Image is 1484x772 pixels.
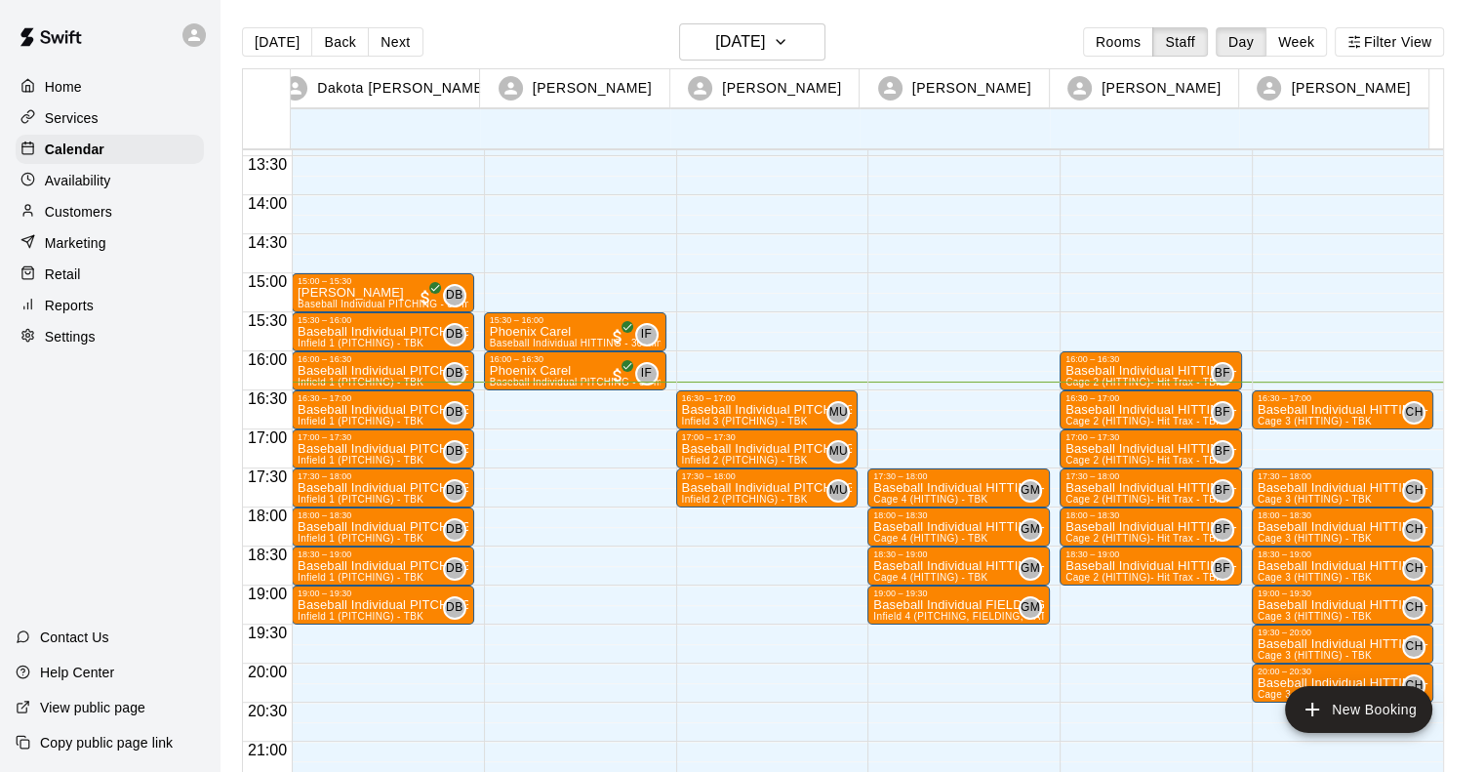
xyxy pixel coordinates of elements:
span: Cage 3 (HITTING) - TBK [1258,494,1372,505]
span: Cage 2 (HITTING)- Hit Trax - TBK [1065,416,1223,427]
div: Mathew Ulrich [826,401,850,425]
span: CH [1405,403,1423,423]
div: Gama Martinez [1019,479,1042,503]
span: Cory Harris [1410,557,1425,581]
p: [PERSON_NAME] [722,78,841,99]
span: 16:30 [243,390,292,407]
a: Services [16,103,204,133]
div: Cory Harris [1402,557,1425,581]
p: Retail [45,264,81,284]
span: Baseball Individual PITCHING - 30 minutes (Infield 2 (PITCHING) - TBK) [490,377,823,387]
div: Marketing [16,228,204,258]
div: 17:00 – 17:30: Baseball Individual PITCHING - 30 minutes [292,429,474,468]
span: All customers have paid [416,288,435,307]
span: IF [641,325,652,345]
span: 18:00 [243,508,292,524]
div: Cory Harris [1402,596,1425,620]
span: 15:30 [243,312,292,329]
div: 18:00 – 18:30: Baseball Individual PITCHING - 30 minutes [292,508,474,547]
p: Copy public page link [40,733,173,752]
span: Baseball Individual PITCHING - 30 minutes (Infield 1 (PITCHING) - TBK) [298,299,631,309]
div: Dakota Bacus [443,401,466,425]
div: Dakota Bacus [443,362,466,386]
span: DB [446,286,462,305]
div: 19:00 – 19:30: Baseball Individual PITCHING - 30 minutes [292,586,474,625]
div: Cory Harris [1402,401,1425,425]
div: 15:30 – 16:00 [490,315,661,325]
span: Bradlee Fuhrhop [1219,401,1234,425]
span: Mathew Ulrich [834,401,850,425]
span: Baseball Individual HITTING - 30 minutes (Cage 3 (HITTING) - TBK) [490,338,804,348]
button: Filter View [1335,27,1444,57]
div: 20:00 – 20:30: Baseball Individual HITTING - 30 minutes [1252,664,1434,703]
div: 19:30 – 20:00 [1258,628,1428,637]
div: 17:30 – 18:00 [682,471,853,481]
div: 18:00 – 18:30: Baseball Individual HITTING - 30 minutes [1252,508,1434,547]
a: Reports [16,291,204,320]
div: Cory Harris [1402,479,1425,503]
span: Cage 3 (HITTING) - TBK [1258,650,1372,661]
span: CH [1405,559,1423,579]
div: 16:00 – 16:30 [1065,354,1236,364]
span: CH [1405,598,1423,618]
span: Cage 4 (HITTING) - TBK [873,494,987,505]
div: 17:00 – 17:30: Baseball Individual HITTING - 30 minutes [1060,429,1242,468]
div: 15:00 – 15:30: Baseball Individual PITCHING - 30 minutes [292,273,474,312]
div: 17:30 – 18:00 [1065,471,1236,481]
span: Cage 2 (HITTING)- Hit Trax - TBK [1065,377,1223,387]
span: 14:00 [243,195,292,212]
div: 16:00 – 16:30: Baseball Individual HITTING - 30 minutes [1060,351,1242,390]
div: 15:00 – 15:30 [298,276,468,286]
span: Cory Harris [1410,674,1425,698]
span: MU [829,442,848,462]
span: Dakota Bacus [451,284,466,307]
span: DB [446,520,462,540]
div: 16:00 – 16:30 [298,354,468,364]
p: [PERSON_NAME] [1102,78,1221,99]
span: 13:30 [243,156,292,173]
span: Cage 3 (HITTING) - TBK [1258,611,1372,622]
span: Cage 3 (HITTING) - TBK [1258,416,1372,427]
p: Calendar [45,140,104,159]
span: Bradlee Fuhrhop [1219,362,1234,386]
p: [PERSON_NAME] [1291,78,1410,99]
div: 17:00 – 17:30 [1065,432,1236,442]
span: Infield 1 (PITCHING) - TBK [298,338,423,348]
div: Home [16,72,204,102]
div: Customers [16,197,204,226]
div: 18:30 – 19:00: Baseball Individual PITCHING - 30 minutes [292,547,474,586]
span: BF [1215,520,1230,540]
span: Dakota Bacus [451,401,466,425]
span: Cory Harris [1410,401,1425,425]
div: 16:30 – 17:00: Baseball Individual PITCHING - 30 minutes [292,390,474,429]
span: BF [1215,364,1230,384]
div: 17:30 – 18:00 [1258,471,1428,481]
span: IF [641,364,652,384]
p: Reports [45,296,94,315]
div: Dakota Bacus [443,479,466,503]
div: 18:00 – 18:30: Baseball Individual HITTING - 30 minutes [1060,508,1242,547]
div: 19:00 – 19:30 [1258,589,1428,598]
button: Next [368,27,422,57]
span: Ian Fink [643,362,659,386]
div: 19:00 – 19:30: Baseball Individual HITTING - 30 minutes [1252,586,1434,625]
span: GM [1021,481,1040,501]
div: 18:30 – 19:00: Baseball Individual HITTING - 30 minutes [1060,547,1242,586]
span: Dakota Bacus [451,479,466,503]
span: Gama Martinez [1026,518,1042,542]
div: Mathew Ulrich [826,440,850,464]
span: Gama Martinez [1026,596,1042,620]
span: Cory Harris [1410,479,1425,503]
span: Infield 1 (PITCHING) - TBK [298,494,423,505]
div: 16:30 – 17:00 [1065,393,1236,403]
span: CH [1405,520,1423,540]
div: 18:30 – 19:00: Baseball Individual HITTING - 30 minutes [867,547,1050,586]
div: Dakota Bacus [443,323,466,346]
span: 21:00 [243,742,292,758]
div: Ian Fink [635,323,659,346]
div: 19:30 – 20:00: Baseball Individual HITTING - 30 minutes [1252,625,1434,664]
span: 20:00 [243,664,292,680]
div: 17:30 – 18:00: Baseball Individual HITTING - 30 minutes [1252,468,1434,508]
span: DB [446,559,462,579]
